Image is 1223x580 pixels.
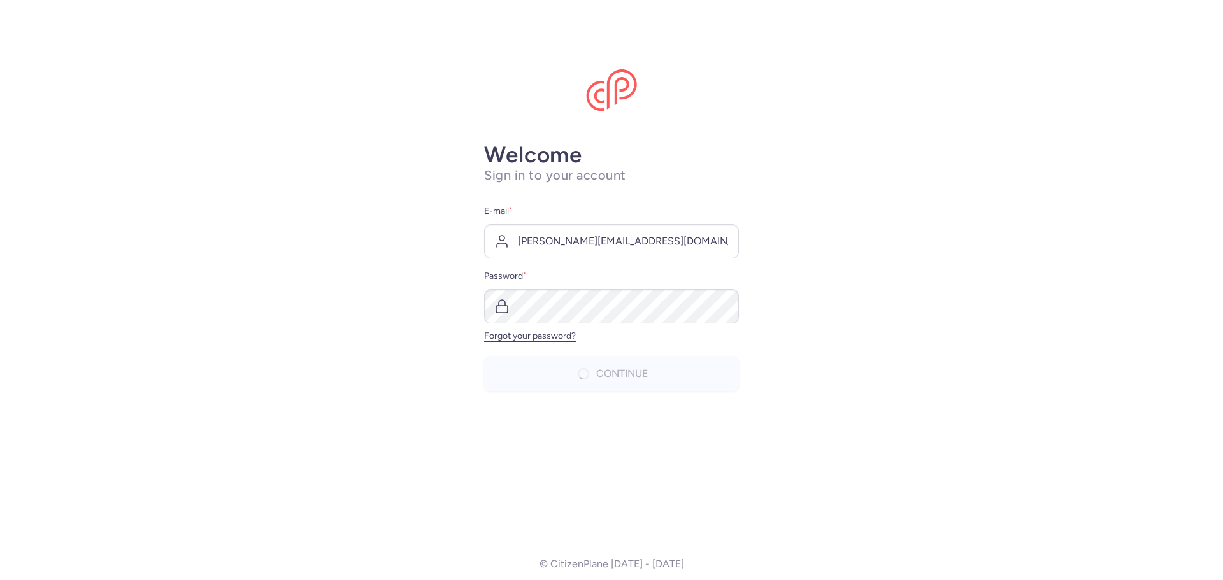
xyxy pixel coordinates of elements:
h1: Sign in to your account [484,167,739,183]
button: Continue [484,357,739,391]
label: E-mail [484,204,739,219]
p: © CitizenPlane [DATE] - [DATE] [540,558,684,570]
img: CitizenPlane logo [586,69,637,111]
input: user@example.com [484,224,739,258]
label: Password [484,269,739,284]
span: Continue [596,368,648,379]
strong: Welcome [484,141,582,168]
a: Forgot your password? [484,330,576,341]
